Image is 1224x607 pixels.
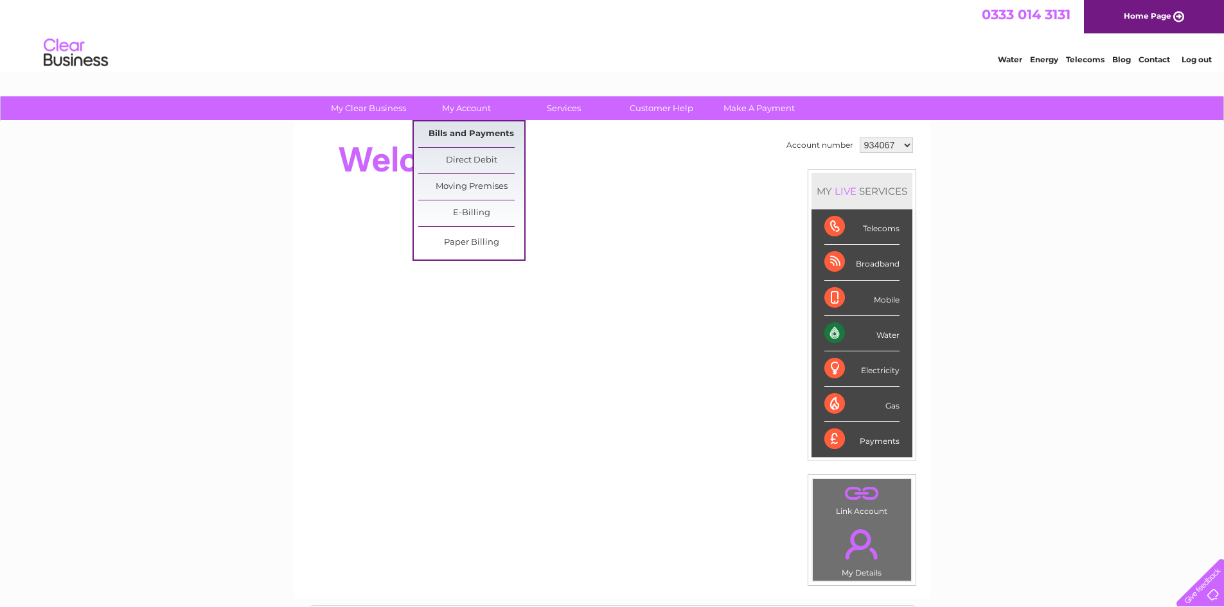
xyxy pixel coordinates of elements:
[706,96,812,120] a: Make A Payment
[418,230,524,256] a: Paper Billing
[608,96,714,120] a: Customer Help
[418,121,524,147] a: Bills and Payments
[418,148,524,173] a: Direct Debit
[309,7,916,62] div: Clear Business is a trading name of Verastar Limited (registered in [GEOGRAPHIC_DATA] No. 3667643...
[812,173,912,209] div: MY SERVICES
[812,479,912,519] td: Link Account
[43,33,109,73] img: logo.png
[1182,55,1212,64] a: Log out
[982,6,1070,22] a: 0333 014 3131
[511,96,617,120] a: Services
[816,522,908,567] a: .
[418,200,524,226] a: E-Billing
[418,174,524,200] a: Moving Premises
[824,281,900,316] div: Mobile
[1139,55,1170,64] a: Contact
[1066,55,1104,64] a: Telecoms
[824,245,900,280] div: Broadband
[315,96,421,120] a: My Clear Business
[812,518,912,581] td: My Details
[824,387,900,422] div: Gas
[832,185,859,197] div: LIVE
[998,55,1022,64] a: Water
[824,422,900,457] div: Payments
[824,316,900,351] div: Water
[413,96,519,120] a: My Account
[824,351,900,387] div: Electricity
[824,209,900,245] div: Telecoms
[783,134,856,156] td: Account number
[816,482,908,505] a: .
[1112,55,1131,64] a: Blog
[1030,55,1058,64] a: Energy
